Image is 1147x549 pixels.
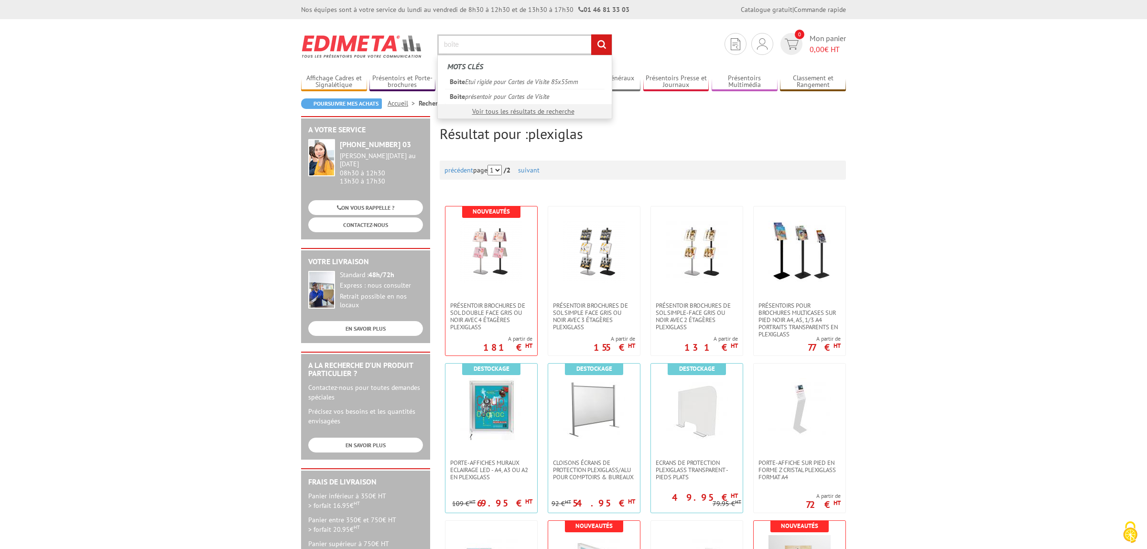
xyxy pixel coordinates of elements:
div: Rechercher un produit ou une référence... [437,55,612,119]
span: A partir de [594,335,635,343]
div: Retrait possible en nos locaux [340,292,423,310]
sup: HT [833,499,841,507]
span: 0 [795,30,804,39]
sup: HT [354,500,360,506]
img: devis rapide [757,38,768,50]
a: Poursuivre mes achats [301,98,382,109]
a: Classement et Rangement [780,74,846,90]
span: A partir de [806,492,841,500]
a: ECRANS DE PROTECTION PLEXIGLASS TRANSPARENT - Pieds plats [651,459,743,481]
span: A partir de [483,335,532,343]
p: 92 € [552,500,571,507]
sup: HT [628,497,635,506]
a: CONTACTEZ-NOUS [308,217,423,232]
span: ECRANS DE PROTECTION PLEXIGLASS TRANSPARENT - Pieds plats [656,459,738,481]
strong: 01 46 81 33 03 [578,5,629,14]
div: 08h30 à 12h30 13h30 à 17h30 [340,152,423,185]
p: Contactez-nous pour toutes demandes spéciales [308,383,423,402]
a: Présentoir brochures de sol simple face GRIS ou NOIR avec 3 étagères PLEXIGLASS [548,302,640,331]
span: Présentoir brochures de sol simple face GRIS ou NOIR avec 3 étagères PLEXIGLASS [553,302,635,331]
p: 79.95 € [713,500,741,507]
div: page [444,161,841,180]
sup: HT [833,342,841,350]
a: Boiteprésentoir pour Cartes de Visite [445,89,605,104]
sup: HT [735,498,741,505]
span: Présentoir brochures de sol double face GRIS ou NOIR avec 4 étagères PLEXIGLASS [450,302,532,331]
sup: HT [731,342,738,350]
h2: Résultat pour : [440,126,846,141]
img: devis rapide [785,39,799,50]
a: Présentoirs pour brochures multicases sur pied NOIR A4, A5, 1/3 A4 Portraits transparents en plex... [754,302,845,338]
a: Présentoir brochures de sol double face GRIS ou NOIR avec 4 étagères PLEXIGLASS [445,302,537,331]
sup: HT [565,498,571,505]
p: 77 € [808,344,841,350]
span: A partir de [684,335,738,343]
span: Porte-affiche sur pied en forme Z cristal plexiglass format A4 [758,459,841,481]
b: Destockage [474,365,509,373]
div: [PERSON_NAME][DATE] au [DATE] [340,152,423,168]
p: 181 € [483,344,532,350]
p: 155 € [594,344,635,350]
div: | [741,5,846,14]
img: ECRANS DE PROTECTION PLEXIGLASS TRANSPARENT - Pieds plats [666,378,728,440]
a: Affichage Cadres et Signalétique [301,74,367,90]
a: EN SAVOIR PLUS [308,438,423,452]
b: Nouveautés [575,522,613,530]
a: BoiteEtui rigide pour Cartes de Visite 85x55mm [445,75,605,89]
p: Précisez vos besoins et les quantités envisagées [308,407,423,426]
span: Porte-Affiches Muraux Eclairage LED - A4, A3 ou A2 en plexiglass [450,459,532,481]
p: 109 € [452,500,476,507]
img: widget-livraison.jpg [308,271,335,309]
sup: HT [525,497,532,506]
span: Présentoir brochures de sol simple-face GRIS ou Noir avec 2 étagères PLEXIGLASS [656,302,738,331]
p: 49.95 € [672,495,738,500]
span: Mots clés [447,62,483,71]
a: Catalogue gratuit [741,5,792,14]
span: plexiglas [528,124,583,143]
a: Accueil [388,99,419,108]
span: A partir de [808,335,841,343]
img: Présentoirs pour brochures multicases sur pied NOIR A4, A5, 1/3 A4 Portraits transparents en plex... [768,221,831,283]
sup: HT [628,342,635,350]
span: > forfait 16.95€ [308,501,360,510]
a: précédent [444,166,473,174]
a: devis rapide 0 Mon panier 0,00€ HT [778,33,846,55]
a: Cloisons Écrans de protection Plexiglass/Alu pour comptoirs & Bureaux [548,459,640,481]
em: Boite [450,92,465,101]
b: Destockage [679,365,715,373]
p: 54.95 € [573,500,635,506]
a: Présentoirs Multimédia [712,74,778,90]
a: Présentoirs Presse et Journaux [643,74,709,90]
img: Présentoir brochures de sol double face GRIS ou NOIR avec 4 étagères PLEXIGLASS [460,221,522,283]
input: Rechercher un produit ou une référence... [437,34,612,55]
p: 131 € [684,344,738,350]
span: Présentoirs pour brochures multicases sur pied NOIR A4, A5, 1/3 A4 Portraits transparents en plex... [758,302,841,338]
b: Destockage [576,365,612,373]
sup: HT [354,524,360,530]
img: Edimeta [301,29,423,64]
img: Cloisons Écrans de protection Plexiglass/Alu pour comptoirs & Bureaux [563,378,625,440]
span: Cloisons Écrans de protection Plexiglass/Alu pour comptoirs & Bureaux [553,459,635,481]
span: > forfait 20.95€ [308,525,360,534]
a: Porte-affiche sur pied en forme Z cristal plexiglass format A4 [754,459,845,481]
a: Commande rapide [794,5,846,14]
input: rechercher [591,34,612,55]
div: Express : nous consulter [340,281,423,290]
h2: Frais de Livraison [308,478,423,486]
button: Cookies (fenêtre modale) [1114,517,1147,549]
a: Présentoir brochures de sol simple-face GRIS ou Noir avec 2 étagères PLEXIGLASS [651,302,743,331]
sup: HT [731,492,738,500]
img: Présentoir brochures de sol simple-face GRIS ou Noir avec 2 étagères PLEXIGLASS [666,221,728,283]
em: Boite [450,77,465,86]
img: Porte-affiche sur pied en forme Z cristal plexiglass format A4 [768,378,831,440]
li: Recherche avancée [419,98,473,108]
span: 2 [507,166,510,174]
a: suivant [518,166,540,174]
p: 72 € [806,502,841,507]
img: Présentoir brochures de sol simple face GRIS ou NOIR avec 3 étagères PLEXIGLASS [563,221,625,283]
sup: HT [525,342,532,350]
img: Porte-Affiches Muraux Eclairage LED - A4, A3 ou A2 en plexiglass [460,378,522,440]
strong: [PHONE_NUMBER] 03 [340,140,411,149]
p: Panier entre 350€ et 750€ HT [308,515,423,534]
h2: A la recherche d'un produit particulier ? [308,361,423,378]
